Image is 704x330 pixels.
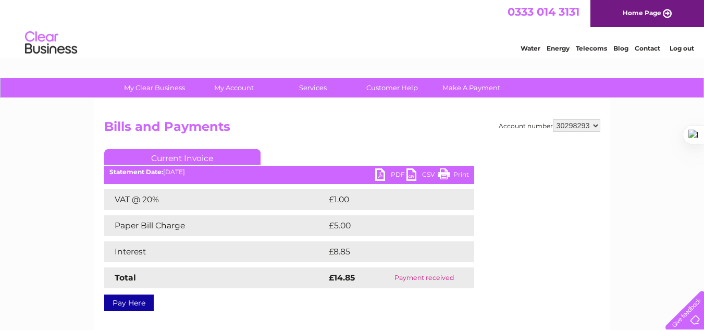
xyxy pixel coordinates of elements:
[326,189,449,210] td: £1.00
[104,168,474,176] div: [DATE]
[521,44,540,52] a: Water
[191,78,277,97] a: My Account
[270,78,356,97] a: Services
[104,215,326,236] td: Paper Bill Charge
[112,78,197,97] a: My Clear Business
[115,273,136,283] strong: Total
[326,215,450,236] td: £5.00
[547,44,570,52] a: Energy
[428,78,514,97] a: Make A Payment
[613,44,628,52] a: Blog
[438,168,469,184] a: Print
[326,241,450,262] td: £8.85
[576,44,607,52] a: Telecoms
[635,44,660,52] a: Contact
[24,27,78,59] img: logo.png
[109,168,163,176] b: Statement Date:
[374,267,474,288] td: Payment received
[329,273,355,283] strong: £14.85
[670,44,694,52] a: Log out
[106,6,599,51] div: Clear Business is a trading name of Verastar Limited (registered in [GEOGRAPHIC_DATA] No. 3667643...
[406,168,438,184] a: CSV
[104,119,600,139] h2: Bills and Payments
[375,168,406,184] a: PDF
[104,149,261,165] a: Current Invoice
[104,295,154,311] a: Pay Here
[104,189,326,210] td: VAT @ 20%
[499,119,600,132] div: Account number
[349,78,435,97] a: Customer Help
[104,241,326,262] td: Interest
[508,5,579,18] a: 0333 014 3131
